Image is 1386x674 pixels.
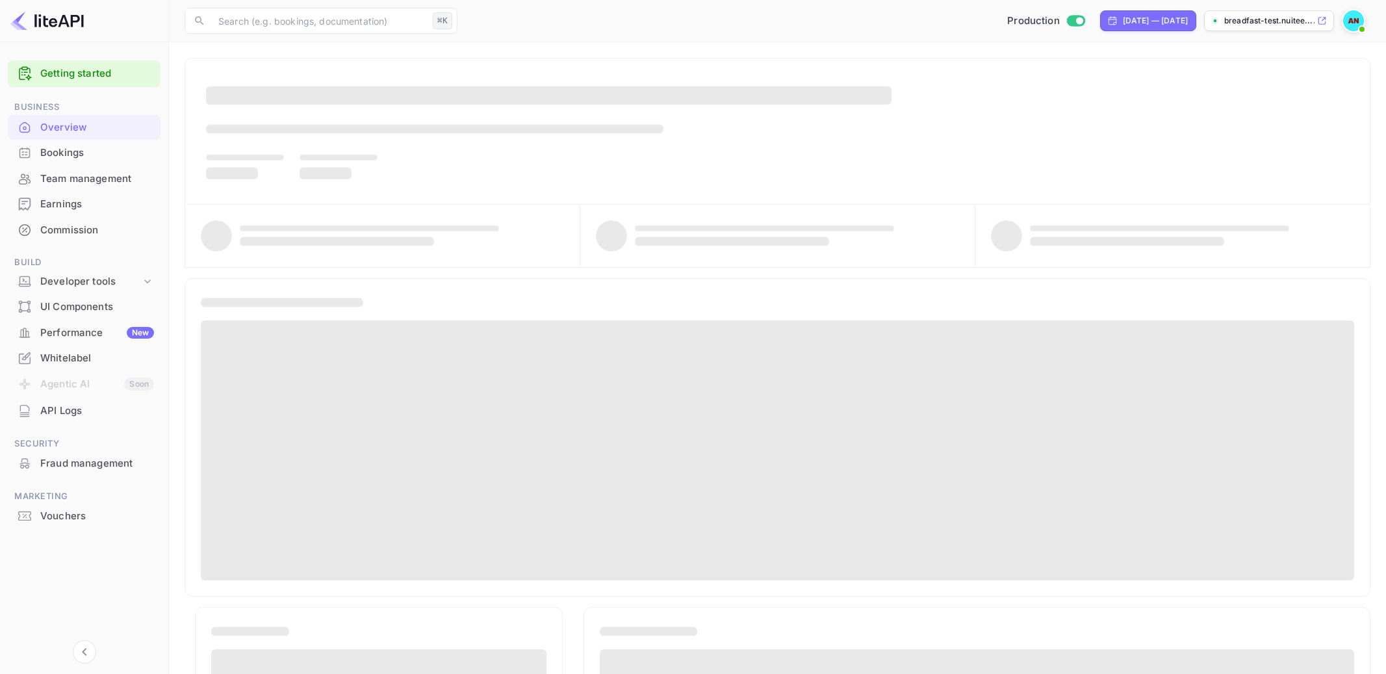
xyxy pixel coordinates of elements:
[8,294,160,318] a: UI Components
[8,270,160,293] div: Developer tools
[8,320,160,346] div: PerformanceNew
[8,346,160,370] a: Whitelabel
[8,140,160,166] div: Bookings
[8,398,160,422] a: API Logs
[40,172,154,187] div: Team management
[8,398,160,424] div: API Logs
[8,294,160,320] div: UI Components
[8,218,160,242] a: Commission
[1123,15,1188,27] div: [DATE] — [DATE]
[40,146,154,161] div: Bookings
[40,404,154,419] div: API Logs
[8,192,160,217] div: Earnings
[8,489,160,504] span: Marketing
[8,504,160,529] div: Vouchers
[8,346,160,371] div: Whitelabel
[40,300,154,315] div: UI Components
[40,351,154,366] div: Whitelabel
[433,12,452,29] div: ⌘K
[8,437,160,451] span: Security
[40,326,154,341] div: Performance
[40,223,154,238] div: Commission
[1100,10,1196,31] div: Click to change the date range period
[8,115,160,139] a: Overview
[8,115,160,140] div: Overview
[8,320,160,344] a: PerformanceNew
[8,255,160,270] span: Build
[1343,10,1364,31] img: Abdelrahman Nasef
[127,327,154,339] div: New
[40,509,154,524] div: Vouchers
[8,218,160,243] div: Commission
[8,140,160,164] a: Bookings
[40,456,154,471] div: Fraud management
[10,10,84,31] img: LiteAPI logo
[8,451,160,475] a: Fraud management
[40,66,154,81] a: Getting started
[1002,14,1090,29] div: Switch to Sandbox mode
[1007,14,1060,29] span: Production
[8,60,160,87] div: Getting started
[8,100,160,114] span: Business
[8,166,160,192] div: Team management
[8,451,160,476] div: Fraud management
[73,640,96,664] button: Collapse navigation
[1224,15,1315,27] p: breadfast-test.nuitee....
[8,166,160,190] a: Team management
[40,197,154,212] div: Earnings
[211,8,428,34] input: Search (e.g. bookings, documentation)
[8,192,160,216] a: Earnings
[8,504,160,528] a: Vouchers
[40,120,154,135] div: Overview
[40,274,141,289] div: Developer tools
